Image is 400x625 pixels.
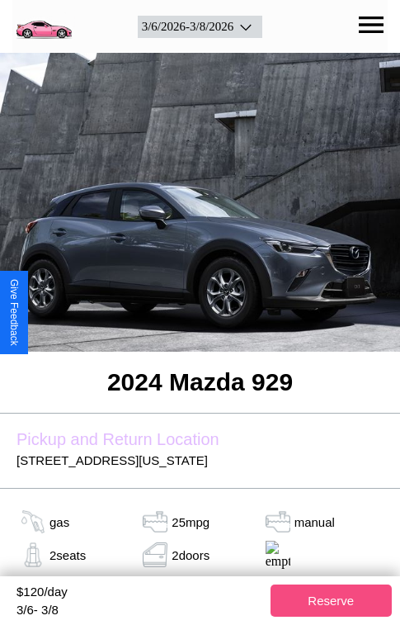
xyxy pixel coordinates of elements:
p: 2 doors [172,544,209,566]
img: door [139,542,172,567]
p: gas [49,511,69,533]
img: tank [139,509,172,534]
div: Give Feedback [8,279,20,346]
p: manual [294,511,335,533]
img: empty [261,541,294,569]
p: 2 seats [49,544,86,566]
div: 3 / 6 / 2026 - 3 / 8 / 2026 [142,20,234,34]
img: gas [16,509,49,534]
img: gas [16,542,49,567]
p: 25 mpg [172,511,209,533]
button: Reserve [271,585,393,617]
p: [STREET_ADDRESS][US_STATE] [16,449,384,471]
div: $ 120 /day [16,585,262,603]
div: 3 / 6 - 3 / 8 [16,603,262,617]
img: logo [12,9,75,40]
img: gas [261,509,294,534]
label: Pickup and Return Location [16,430,384,449]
